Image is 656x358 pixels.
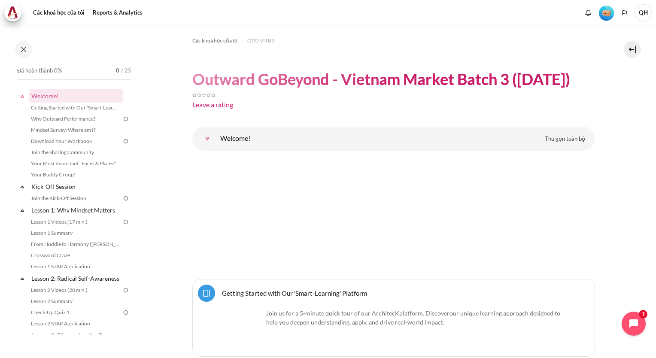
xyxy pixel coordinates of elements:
[192,37,239,45] span: Các khoá học của tôi
[28,239,122,249] a: From Huddle to Harmony ([PERSON_NAME] Story)
[220,309,567,327] p: Join us for a 5-minute quick tour of our ArchitecK platform. Discover
[90,4,146,21] a: Reports & Analytics
[247,37,274,45] span: OPO VN B3
[17,67,62,75] span: Đã hoàn thành 0%
[30,204,122,216] a: Lesson 1: Why Mindset Matters
[18,182,27,191] span: Rút gọn
[595,5,617,21] a: Level #1
[116,67,119,75] span: 0
[28,114,122,124] a: Why Outward Performance?
[28,296,122,306] a: Lesson 2 Summary
[30,330,122,341] a: Lesson 3: Diagnosing the Drama
[247,36,274,46] a: OPO VN B3
[220,309,263,351] img: platform logo
[122,137,130,145] img: To do
[122,218,130,226] img: To do
[192,100,233,109] a: Leave a rating
[199,130,216,147] a: Welcome!
[28,217,122,227] a: Lesson 1 Videos (17 min.)
[192,36,239,46] a: Các khoá học của tôi
[28,285,122,295] a: Lesson 2 Videos (20 min.)
[192,69,570,89] h1: Outward GoBeyond - Vietnam Market Batch 3 ([DATE])
[635,4,652,21] a: Thư mục người dùng
[30,4,88,21] a: Các khoá học của tôi
[18,274,27,283] span: Rút gọn
[28,319,122,329] a: Lesson 2 STAR Application
[28,103,122,113] a: Getting Started with Our 'Smart-Learning' Platform
[28,307,122,318] a: Check-Up Quiz 1
[28,158,122,169] a: Your Most Important "Faces & Places"
[222,289,367,297] a: Getting Started with Our 'Smart-Learning' Platform
[582,6,595,19] div: Show notification window with no new notifications
[599,6,614,21] img: Level #1
[635,4,652,21] span: QH
[122,286,130,294] img: To do
[599,5,614,21] div: Level #1
[28,170,122,180] a: Your Buddy Group!
[28,250,122,261] a: Crossword Craze
[28,125,122,135] a: Mindset Survey: Where am I?
[28,147,122,158] a: Join the Sharing Community
[122,194,130,202] img: To do
[618,6,631,19] button: Languages
[30,273,122,284] a: Lesson 2: Radical Self-Awareness
[28,228,122,238] a: Lesson 1 Summary
[28,193,122,203] a: Join the Kick-Off Session
[18,92,27,100] span: Rút gọn
[122,309,130,316] img: To do
[545,135,585,143] span: Thu gọn toàn bộ
[28,261,122,272] a: Lesson 1 STAR Application
[30,181,122,192] a: Kick-Off Session
[4,4,26,21] a: Architeck Architeck
[7,6,19,19] img: Architeck
[122,115,130,123] img: To do
[18,206,27,215] span: Rút gọn
[538,132,592,146] a: Thu gọn toàn bộ
[28,136,122,146] a: Download Your Workbook
[18,331,27,340] span: Rút gọn
[192,34,595,48] nav: Thanh điều hướng
[121,67,131,75] span: / 25
[30,90,122,102] a: Welcome!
